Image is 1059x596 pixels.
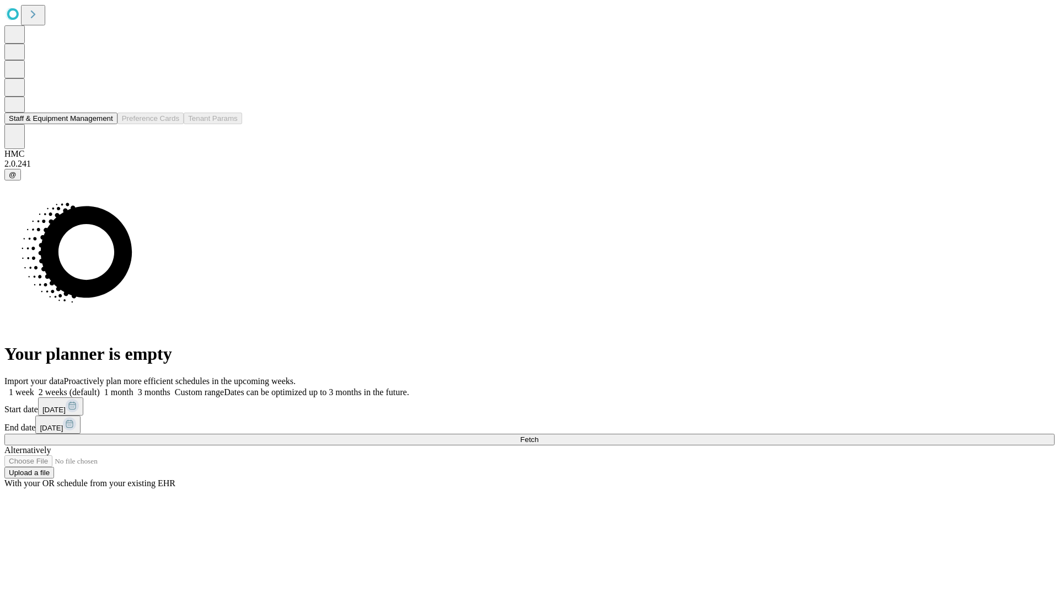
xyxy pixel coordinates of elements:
span: [DATE] [42,406,66,414]
div: Start date [4,397,1055,416]
span: Import your data [4,376,64,386]
button: Upload a file [4,467,54,478]
span: @ [9,171,17,179]
span: With your OR schedule from your existing EHR [4,478,175,488]
button: [DATE] [38,397,83,416]
span: 1 month [104,387,133,397]
button: [DATE] [35,416,81,434]
div: HMC [4,149,1055,159]
button: Fetch [4,434,1055,445]
span: Dates can be optimized up to 3 months in the future. [224,387,409,397]
div: End date [4,416,1055,434]
span: 2 weeks (default) [39,387,100,397]
button: Preference Cards [117,113,184,124]
span: Custom range [175,387,224,397]
span: 3 months [138,387,170,397]
span: 1 week [9,387,34,397]
button: Tenant Params [184,113,242,124]
span: Fetch [520,435,538,444]
h1: Your planner is empty [4,344,1055,364]
span: [DATE] [40,424,63,432]
div: 2.0.241 [4,159,1055,169]
span: Proactively plan more efficient schedules in the upcoming weeks. [64,376,296,386]
span: Alternatively [4,445,51,455]
button: @ [4,169,21,180]
button: Staff & Equipment Management [4,113,117,124]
